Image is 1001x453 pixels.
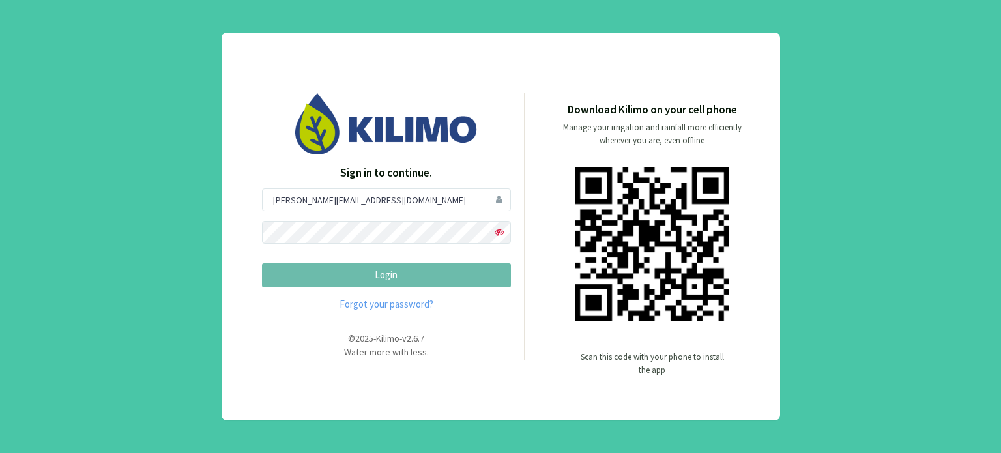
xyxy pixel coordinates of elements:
[348,332,355,344] span: ©
[376,332,399,344] span: Kilimo
[568,102,737,119] p: Download Kilimo on your cell phone
[262,188,511,211] input: User
[344,346,429,358] span: Water more with less.
[373,332,376,344] span: -
[399,332,402,344] span: -
[262,165,511,182] p: Sign in to continue.
[581,351,724,377] p: Scan this code with your phone to install the app
[273,268,500,283] p: Login
[575,167,729,321] img: qr code
[552,121,753,147] p: Manage your irrigation and rainfall more efficiently wherever you are, even offline
[402,332,424,344] span: v2.6.7
[262,263,511,287] button: Login
[262,297,511,312] a: Forgot your password?
[355,332,373,344] span: 2025
[295,93,478,154] img: Image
